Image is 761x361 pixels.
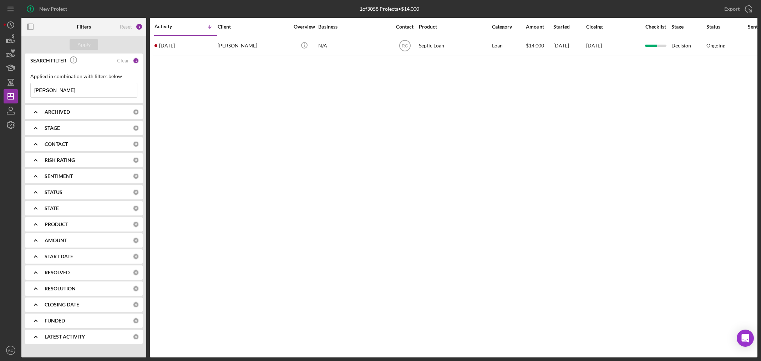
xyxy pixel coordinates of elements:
div: Ongoing [706,43,725,49]
div: 1 [133,57,139,64]
div: Business [318,24,390,30]
div: 0 [133,301,139,308]
div: [DATE] [553,36,585,55]
text: RC [8,349,13,352]
div: 1 [136,23,143,30]
b: ARCHIVED [45,109,70,115]
div: Reset [120,24,132,30]
time: [DATE] [586,42,602,49]
div: Overview [291,24,318,30]
div: New Project [39,2,67,16]
b: START DATE [45,254,73,259]
div: 0 [133,125,139,131]
b: LATEST ACTIVITY [45,334,85,340]
b: RISK RATING [45,157,75,163]
div: $14,000 [526,36,553,55]
button: Apply [70,39,98,50]
div: Started [553,24,585,30]
div: Loan [492,36,525,55]
div: 0 [133,109,139,115]
b: PRODUCT [45,222,68,227]
b: SEARCH FILTER [30,58,66,63]
time: 2025-08-19 11:59 [159,43,175,49]
b: STATE [45,205,59,211]
div: Septic Loan [419,36,490,55]
div: 0 [133,221,139,228]
div: Contact [391,24,418,30]
div: Open Intercom Messenger [737,330,754,347]
text: RC [402,44,408,49]
div: 0 [133,141,139,147]
b: RESOLVED [45,270,70,275]
div: Activity [154,24,186,29]
div: N/A [318,36,390,55]
div: Checklist [640,24,671,30]
div: Export [724,2,740,16]
div: 1 of 3058 Projects • $14,000 [360,6,419,12]
div: 0 [133,173,139,179]
div: 0 [133,157,139,163]
div: 0 [133,334,139,340]
div: 0 [133,237,139,244]
button: New Project [21,2,74,16]
b: AMOUNT [45,238,67,243]
div: Decision [671,36,706,55]
div: Apply [77,39,91,50]
div: Status [706,24,741,30]
div: Closing [586,24,640,30]
b: SENTIMENT [45,173,73,179]
div: 0 [133,189,139,195]
div: 0 [133,317,139,324]
b: CONTACT [45,141,68,147]
div: Clear [117,58,129,63]
div: Client [218,24,289,30]
b: RESOLUTION [45,286,76,291]
button: Export [717,2,757,16]
b: Filters [77,24,91,30]
b: STAGE [45,125,60,131]
div: 0 [133,205,139,212]
b: FUNDED [45,318,65,324]
div: Applied in combination with filters below [30,73,137,79]
div: 0 [133,253,139,260]
div: Amount [526,24,553,30]
button: RC [4,343,18,357]
div: Stage [671,24,706,30]
div: [PERSON_NAME] [218,36,289,55]
b: CLOSING DATE [45,302,79,307]
div: Category [492,24,525,30]
div: Product [419,24,490,30]
b: STATUS [45,189,62,195]
div: 0 [133,269,139,276]
div: 0 [133,285,139,292]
